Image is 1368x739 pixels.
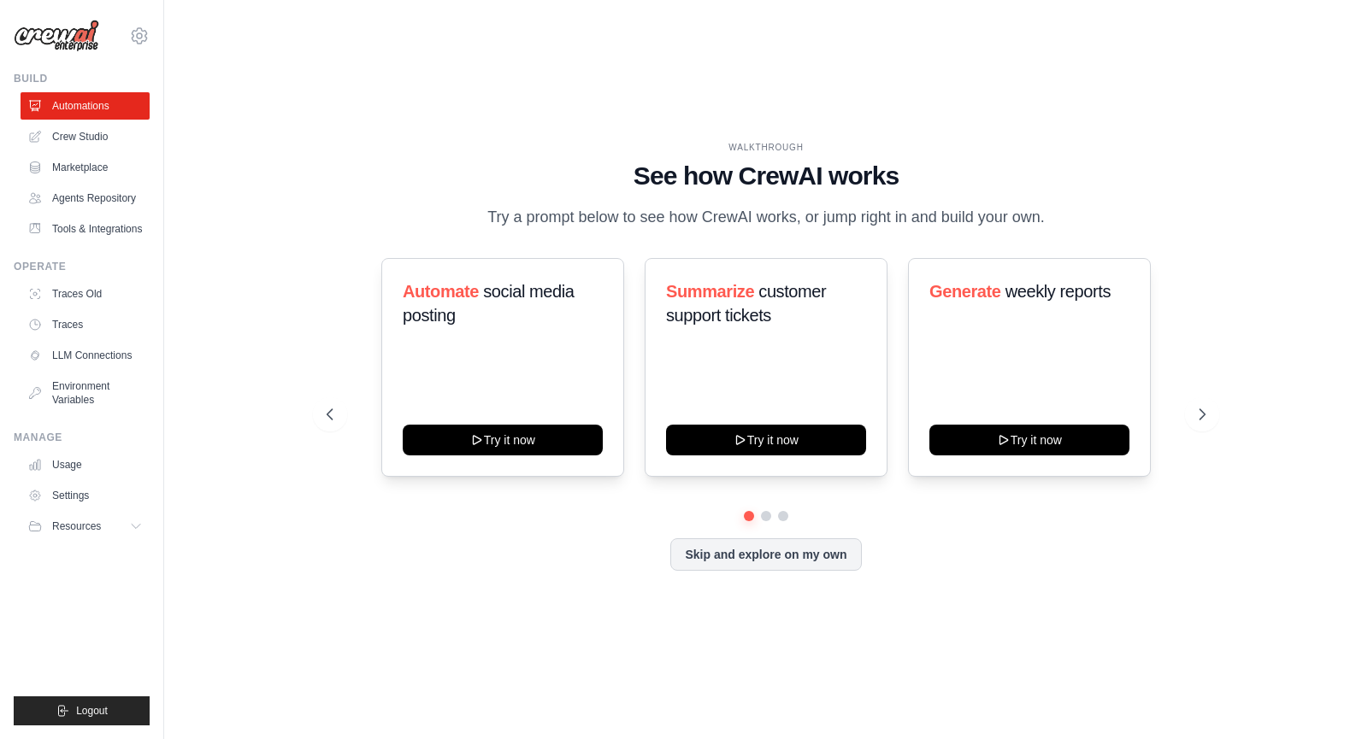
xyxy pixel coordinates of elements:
a: Traces [21,311,150,338]
a: Settings [21,482,150,509]
span: Resources [52,519,101,533]
button: Skip and explore on my own [670,538,861,571]
button: Try it now [666,425,866,455]
span: weekly reports [1005,282,1111,301]
button: Logout [14,696,150,725]
a: Agents Repository [21,185,150,212]
button: Try it now [929,425,1129,455]
div: WALKTHROUGH [327,141,1205,154]
h1: See how CrewAI works [327,161,1205,191]
button: Try it now [403,425,603,455]
a: LLM Connections [21,342,150,369]
img: Logo [14,20,99,52]
div: Build [14,72,150,85]
a: Environment Variables [21,372,150,413]
p: Try a prompt below to see how CrewAI works, or jump right in and build your own. [479,205,1053,230]
a: Automations [21,92,150,120]
span: Automate [403,282,479,301]
span: Summarize [666,282,754,301]
a: Traces Old [21,280,150,308]
div: Operate [14,260,150,273]
a: Marketplace [21,154,150,181]
span: social media posting [403,282,575,325]
span: Logout [76,704,108,718]
a: Crew Studio [21,123,150,150]
span: customer support tickets [666,282,826,325]
a: Usage [21,451,150,478]
div: Manage [14,431,150,444]
a: Tools & Integrations [21,215,150,243]
span: Generate [929,282,1001,301]
button: Resources [21,513,150,540]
